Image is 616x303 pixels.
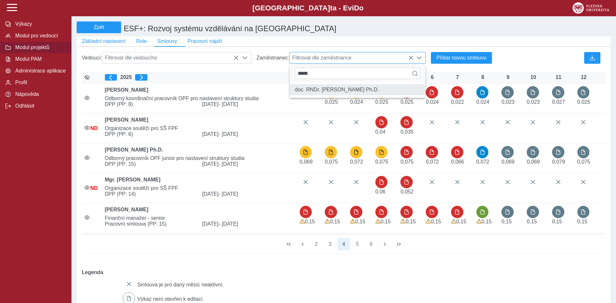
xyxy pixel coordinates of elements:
span: o [359,4,364,12]
b: Legenda [79,267,603,278]
b: [PERSON_NAME] Ph.D. [105,147,163,152]
span: DPP (PP: 14) [102,191,200,197]
span: Úvazek : 0,552 h / den. 2,76 h / týden. [300,159,313,165]
i: Smlouva je aktivní [84,185,90,190]
span: Úvazek : 0,48 h / den. 2,4 h / týden. [375,189,385,194]
b: [PERSON_NAME] [105,117,148,123]
span: Úvazek : 0,28 h / den. 1,4 h / týden. [400,129,413,135]
span: Nepravidelná dohoda [90,125,98,131]
span: Úvazek : 1,2 h / den. 6 h / týden. [381,219,391,224]
button: 5 [351,238,364,250]
span: Úvazek : 0,6 h / den. 3 h / týden. [400,159,413,165]
span: Úvazek : 1,2 h / den. 6 h / týden. [431,219,441,224]
span: Úvazek : 1,2 h / den. 6 h / týden. [406,219,416,224]
span: Odhlásit [13,103,66,109]
span: - [DATE] [219,161,238,167]
button: 2 [310,238,322,250]
span: [DATE] [200,161,297,167]
span: Výkaz obsahuje upozornění. [426,219,431,224]
span: Úvazek : 1,2 h / den. 6 h / týden. [355,219,365,224]
span: Úvazek : 1,2 h / den. 6 h / týden. [482,219,492,224]
span: Pracovní smlouva (PP: 15) [102,221,200,227]
span: - [DATE] [219,131,238,137]
span: Úvazek : 1,2 h / den. 6 h / týden. [305,219,315,224]
span: Úvazek : 0,2 h / den. 1 h / týden. [375,99,388,105]
span: Úvazek : 0,416 h / den. 2,08 h / týden. [400,189,413,194]
span: Úvazek : 0,2 h / den. 1 h / týden. [400,99,413,105]
div: 12 [577,74,590,80]
span: Přidat novou smlouvu [436,55,486,61]
i: Smlouva je aktivní [84,155,90,160]
button: Zpět [77,21,121,33]
span: Profil [13,80,66,86]
li: doc. RNDr. Michal Málek Ph.D. [290,84,425,95]
span: - [DATE] [219,221,238,227]
span: Výkaz obsahuje upozornění. [375,219,381,224]
div: 10 [527,74,540,80]
div: 9 [501,74,514,80]
button: 4 [338,238,350,250]
button: 6 [365,238,377,250]
span: Úvazek : 0,576 h / den. 2,88 h / týden. [426,159,439,165]
span: Výkaz obsahuje upozornění. [451,219,456,224]
span: Úvazek : 0,576 h / den. 2,88 h / týden. [350,159,363,165]
span: Úvazek : 0,184 h / den. 0,92 h / týden. [527,99,540,105]
span: [DATE] [200,101,297,107]
i: Smlouva je aktivní [84,95,90,100]
span: Úvazek : 0,192 h / den. 0,96 h / týden. [476,99,489,105]
span: Výkaz obsahuje upozornění. [400,219,406,224]
span: Úvazek : 0,184 h / den. 0,92 h / týden. [501,99,514,105]
span: Úvazek : 0,2 h / den. 1 h / týden. [577,99,590,105]
b: Mgr. [PERSON_NAME] [105,177,161,182]
b: [PERSON_NAME] [105,207,148,212]
span: Výkaz obsahuje upozornění. [476,219,482,224]
span: Úvazek : 0,192 h / den. 0,96 h / týden. [426,99,439,105]
span: Úvazek : 1,2 h / den. 6 h / týden. [577,219,587,224]
span: Odborný pracovník OPF junior pro nastavení struktury studia [102,155,297,161]
span: Administrace aplikace [13,68,66,74]
span: t [330,4,332,12]
span: Pracovní náplň [187,38,222,44]
span: DPP (PP: 6) [102,131,200,137]
div: 7 [451,74,464,80]
img: logo_web_su.png [572,2,609,14]
button: Základní nastavení [77,36,131,46]
span: Základní nastavení [82,38,126,44]
button: 3 [324,238,336,250]
span: Úvazek : 1,2 h / den. 6 h / týden. [527,219,537,224]
span: Úvazek : 0,6 h / den. 3 h / týden. [577,159,590,165]
div: 2025 [105,74,295,81]
b: [PERSON_NAME] [105,87,148,93]
span: Role [136,38,147,44]
b: [GEOGRAPHIC_DATA] a - Evi [19,4,597,12]
span: Úvazek : 0,6 h / den. 3 h / týden. [375,159,388,165]
span: Úvazek : 1,2 h / den. 6 h / týden. [552,219,562,224]
span: Úvazek : 0,216 h / den. 1,08 h / týden. [552,99,565,105]
span: Nepravidelná dohoda [90,185,98,191]
span: Modul pro vedoucí [13,33,66,39]
div: 6 [426,74,439,80]
span: DPP (PP: 15) [102,161,200,167]
button: Smlouvy [152,36,182,46]
span: Výkaz obsahuje upozornění. [350,219,355,224]
i: Zobrazit aktivní / neaktivní smlouvy [84,75,90,80]
i: Smlouva je aktivní [84,125,90,130]
span: Zpět [80,24,118,30]
h1: ESF+: Rozvoj systému vzdělávání na [GEOGRAPHIC_DATA] [121,21,477,36]
button: Role [131,36,152,46]
span: Úvazek : 0,552 h / den. 2,76 h / týden. [527,159,540,165]
div: Zaměstnanec: [254,49,429,66]
span: Úvazek : 1,2 h / den. 6 h / týden. [501,219,511,224]
button: Pracovní náplň [182,36,227,46]
span: Filtrovat dle vedoucího [102,52,239,63]
span: Odborný koordinační pracovník OPF pro nastavení struktury studia [102,96,297,101]
span: Úvazek : 0,528 h / den. 2,64 h / týden. [451,159,464,165]
span: Výkazy [13,21,66,27]
span: Úvazek : 0,6 h / den. 3 h / týden. [325,159,338,165]
span: Výkaz obsahuje upozornění. [325,219,330,224]
button: Přidat novou smlouvu [431,52,492,64]
span: Výkaz obsahuje upozornění. [300,219,305,224]
span: Smlouvy [157,38,177,44]
span: DPP (PP: 8) [102,101,200,107]
span: Úvazek : 0,2 h / den. 1 h / týden. [325,99,338,105]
